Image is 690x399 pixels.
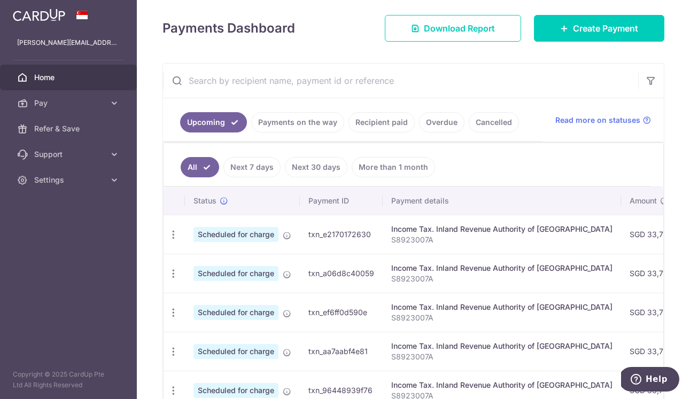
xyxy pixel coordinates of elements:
span: Amount [630,195,657,206]
span: Status [193,195,216,206]
td: txn_aa7aabf4e81 [300,332,383,371]
p: S8923007A [391,351,613,362]
div: Income Tax. Inland Revenue Authority of [GEOGRAPHIC_DATA] [391,380,613,390]
div: Income Tax. Inland Revenue Authority of [GEOGRAPHIC_DATA] [391,224,613,234]
a: More than 1 month [352,157,435,177]
span: Home [34,72,105,83]
span: Download Report [424,22,495,35]
span: Scheduled for charge [193,383,278,398]
span: Read more on statuses [555,115,640,126]
p: [PERSON_NAME][EMAIL_ADDRESS][DOMAIN_NAME] [17,37,120,48]
a: Payments on the way [251,112,344,132]
span: Scheduled for charge [193,305,278,320]
th: Payment details [383,187,621,215]
td: txn_e2170172630 [300,215,383,254]
iframe: Opens a widget where you can find more information [621,367,679,394]
a: Next 7 days [223,157,281,177]
div: Income Tax. Inland Revenue Authority of [GEOGRAPHIC_DATA] [391,263,613,273]
span: Scheduled for charge [193,266,278,281]
p: S8923007A [391,273,613,284]
span: Scheduled for charge [193,344,278,359]
span: Support [34,149,105,160]
a: Upcoming [180,112,247,132]
span: Pay [34,98,105,108]
p: S8923007A [391,312,613,323]
a: Overdue [419,112,464,132]
img: CardUp [13,9,65,21]
a: Read more on statuses [555,115,651,126]
div: Income Tax. Inland Revenue Authority of [GEOGRAPHIC_DATA] [391,302,613,312]
th: Payment ID [300,187,383,215]
span: Settings [34,175,105,185]
div: Income Tax. Inland Revenue Authority of [GEOGRAPHIC_DATA] [391,341,613,351]
a: All [181,157,219,177]
span: Scheduled for charge [193,227,278,242]
td: txn_a06d8c40059 [300,254,383,293]
a: Download Report [385,15,521,42]
a: Recipient paid [348,112,415,132]
a: Cancelled [469,112,519,132]
p: S8923007A [391,234,613,245]
h4: Payments Dashboard [162,19,295,38]
span: Refer & Save [34,123,105,134]
span: Create Payment [573,22,638,35]
a: Next 30 days [285,157,347,177]
td: txn_ef6ff0d590e [300,293,383,332]
a: Create Payment [534,15,664,42]
input: Search by recipient name, payment id or reference [163,64,638,98]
